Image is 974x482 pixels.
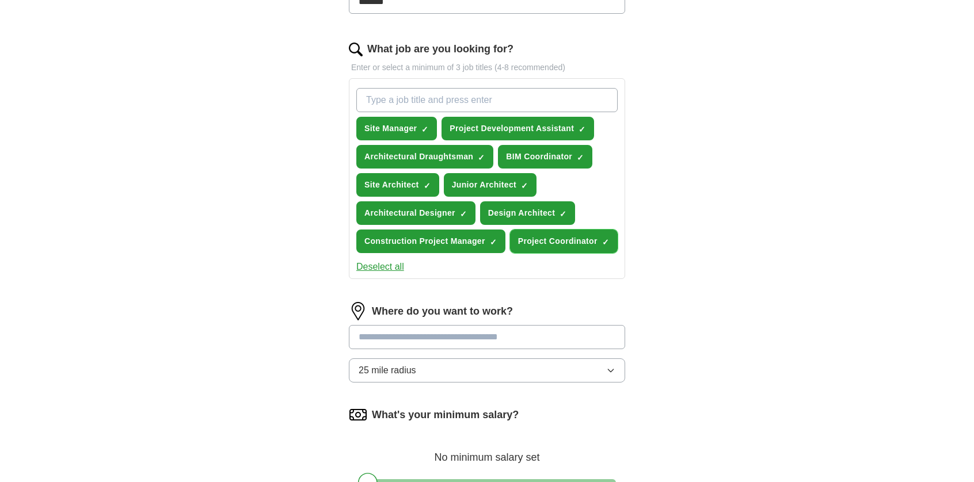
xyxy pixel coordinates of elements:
span: Design Architect [488,207,555,219]
span: 25 mile radius [359,364,416,377]
button: Project Development Assistant✓ [442,117,594,140]
button: Junior Architect✓ [444,173,537,197]
span: Junior Architect [452,179,516,191]
span: Architectural Draughtsman [364,151,473,163]
img: salary.png [349,406,367,424]
span: BIM Coordinator [506,151,572,163]
button: 25 mile radius [349,358,625,382]
button: BIM Coordinator✓ [498,145,592,169]
span: ✓ [460,209,467,219]
span: ✓ [421,125,428,134]
span: Site Architect [364,179,419,191]
p: Enter or select a minimum of 3 job titles (4-8 recommended) [349,62,625,74]
div: No minimum salary set [349,438,625,465]
span: Project Development Assistant [450,123,574,135]
button: Site Manager✓ [356,117,437,140]
span: ✓ [602,238,609,247]
img: location.png [349,302,367,320]
button: Construction Project Manager✓ [356,229,505,253]
button: Architectural Draughtsman✓ [356,145,493,169]
label: What's your minimum salary? [372,407,519,423]
span: Construction Project Manager [364,235,485,247]
span: ✓ [424,181,431,190]
span: Project Coordinator [518,235,598,247]
label: What job are you looking for? [367,41,513,57]
span: ✓ [560,209,566,219]
span: Site Manager [364,123,417,135]
input: Type a job title and press enter [356,88,618,112]
span: ✓ [478,153,485,162]
span: ✓ [579,125,585,134]
img: search.png [349,43,363,56]
button: Design Architect✓ [480,201,575,225]
span: Architectural Designer [364,207,455,219]
span: ✓ [521,181,528,190]
span: ✓ [577,153,584,162]
button: Site Architect✓ [356,173,439,197]
label: Where do you want to work? [372,304,513,319]
span: ✓ [490,238,497,247]
button: Deselect all [356,260,404,274]
button: Architectural Designer✓ [356,201,475,225]
button: Project Coordinator✓ [510,229,618,253]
